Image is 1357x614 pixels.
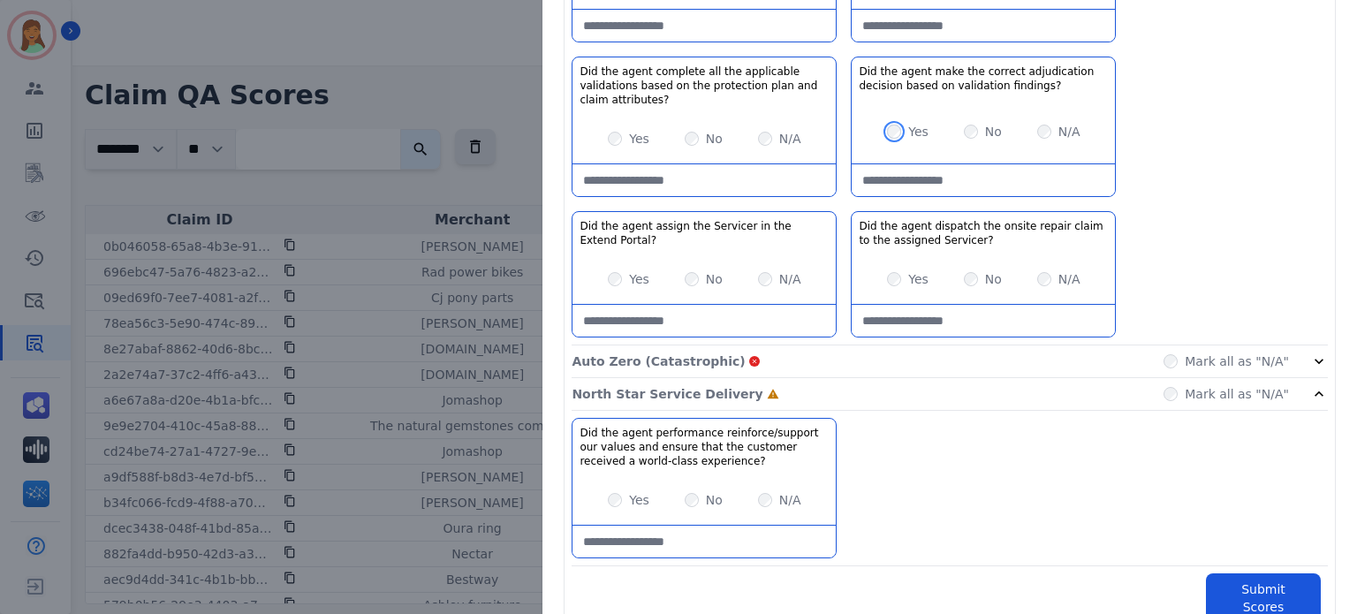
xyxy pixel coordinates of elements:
[985,123,1002,140] label: No
[1185,385,1289,403] label: Mark all as "N/A"
[1058,123,1080,140] label: N/A
[859,64,1108,93] h3: Did the agent make the correct adjudication decision based on validation findings?
[629,491,649,509] label: Yes
[629,270,649,288] label: Yes
[1058,270,1080,288] label: N/A
[779,270,801,288] label: N/A
[779,130,801,148] label: N/A
[779,491,801,509] label: N/A
[580,64,829,107] h3: Did the agent complete all the applicable validations based on the protection plan and claim attr...
[859,219,1108,247] h3: Did the agent dispatch the onsite repair claim to the assigned Servicer?
[572,385,762,403] p: North Star Service Delivery
[580,219,829,247] h3: Did the agent assign the Servicer in the Extend Portal?
[1185,352,1289,370] label: Mark all as "N/A"
[706,130,723,148] label: No
[706,491,723,509] label: No
[908,270,929,288] label: Yes
[908,123,929,140] label: Yes
[629,130,649,148] label: Yes
[580,426,829,468] h3: Did the agent performance reinforce/support our values and ensure that the customer received a wo...
[572,352,745,370] p: Auto Zero (Catastrophic)
[985,270,1002,288] label: No
[706,270,723,288] label: No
